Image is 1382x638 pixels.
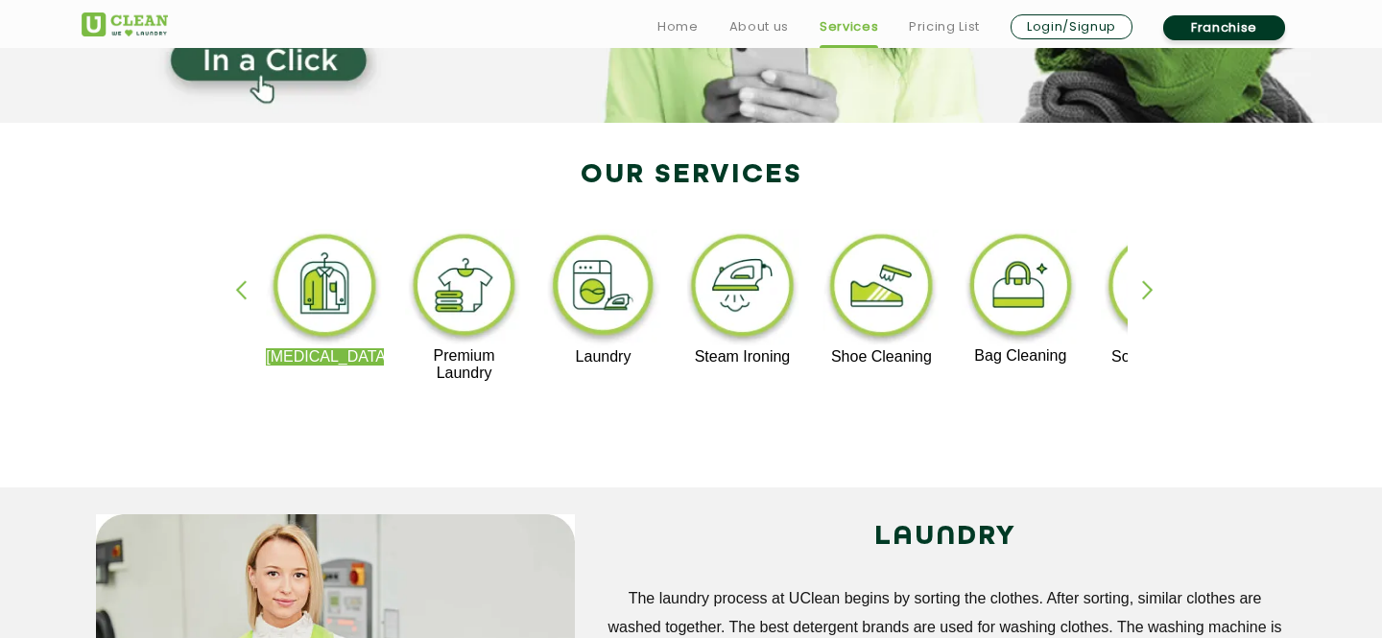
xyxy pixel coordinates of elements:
[729,15,789,38] a: About us
[405,347,523,382] p: Premium Laundry
[683,348,801,366] p: Steam Ironing
[962,347,1080,365] p: Bag Cleaning
[266,229,384,348] img: dry_cleaning_11zon.webp
[1163,15,1285,40] a: Franchise
[822,229,941,348] img: shoe_cleaning_11zon.webp
[1101,348,1219,366] p: Sofa Cleaning
[544,348,662,366] p: Laundry
[962,229,1080,347] img: bag_cleaning_11zon.webp
[683,229,801,348] img: steam_ironing_11zon.webp
[604,514,1286,560] h2: LAUNDRY
[820,15,878,38] a: Services
[544,229,662,348] img: laundry_cleaning_11zon.webp
[266,348,384,366] p: [MEDICAL_DATA]
[657,15,699,38] a: Home
[822,348,941,366] p: Shoe Cleaning
[1101,229,1219,348] img: sofa_cleaning_11zon.webp
[1011,14,1132,39] a: Login/Signup
[82,12,168,36] img: UClean Laundry and Dry Cleaning
[909,15,980,38] a: Pricing List
[405,229,523,347] img: premium_laundry_cleaning_11zon.webp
